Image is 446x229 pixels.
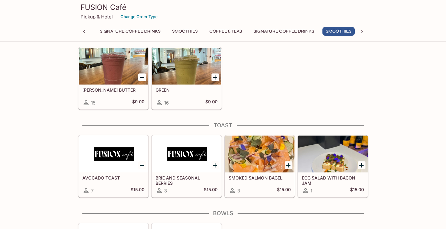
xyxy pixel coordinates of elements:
[138,73,146,81] button: Add BERRY BUTTER
[97,27,164,36] button: Signature Coffee Drinks
[164,100,169,106] span: 16
[78,210,368,217] h4: Bowls
[152,48,221,85] div: GREEN
[78,47,148,109] a: [PERSON_NAME] BUTTER15$9.00
[229,175,291,180] h5: SMOKED SALMON BAGEL
[169,27,201,36] button: Smoothies
[81,2,366,12] h3: FUSION Café
[237,188,240,194] span: 3
[285,161,292,169] button: Add SMOKED SALMON BAGEL
[91,100,96,106] span: 15
[81,14,113,20] p: Pickup & Hotel
[310,188,312,194] span: 1
[205,99,218,106] h5: $9.00
[156,87,218,93] h5: GREEN
[302,175,364,185] h5: EGG SALAD WITH BACON JAM
[91,188,93,194] span: 7
[204,187,218,194] h5: $15.00
[322,27,355,36] button: Smoothies
[164,188,167,194] span: 3
[132,99,144,106] h5: $9.00
[79,48,148,85] div: BERRY BUTTER
[152,47,222,109] a: GREEN16$9.00
[211,73,219,81] button: Add GREEN
[298,136,368,172] div: EGG SALAD WITH BACON JAM
[277,187,291,194] h5: $15.00
[225,135,295,197] a: SMOKED SALMON BAGEL3$15.00
[156,175,218,185] h5: BRIE AND SEASONAL BERRIES
[82,87,144,93] h5: [PERSON_NAME] BUTTER
[82,175,144,180] h5: AVOCADO TOAST
[298,135,368,197] a: EGG SALAD WITH BACON JAM1$15.00
[358,161,365,169] button: Add EGG SALAD WITH BACON JAM
[138,161,146,169] button: Add AVOCADO TOAST
[225,136,294,172] div: SMOKED SALMON BAGEL
[152,135,222,197] a: BRIE AND SEASONAL BERRIES3$15.00
[350,187,364,194] h5: $15.00
[78,122,368,129] h4: Toast
[152,136,221,172] div: BRIE AND SEASONAL BERRIES
[250,27,318,36] button: Signature Coffee Drinks
[206,27,245,36] button: Coffee & Teas
[131,187,144,194] h5: $15.00
[78,135,148,197] a: AVOCADO TOAST7$15.00
[79,136,148,172] div: AVOCADO TOAST
[211,161,219,169] button: Add BRIE AND SEASONAL BERRIES
[118,12,160,22] button: Change Order Type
